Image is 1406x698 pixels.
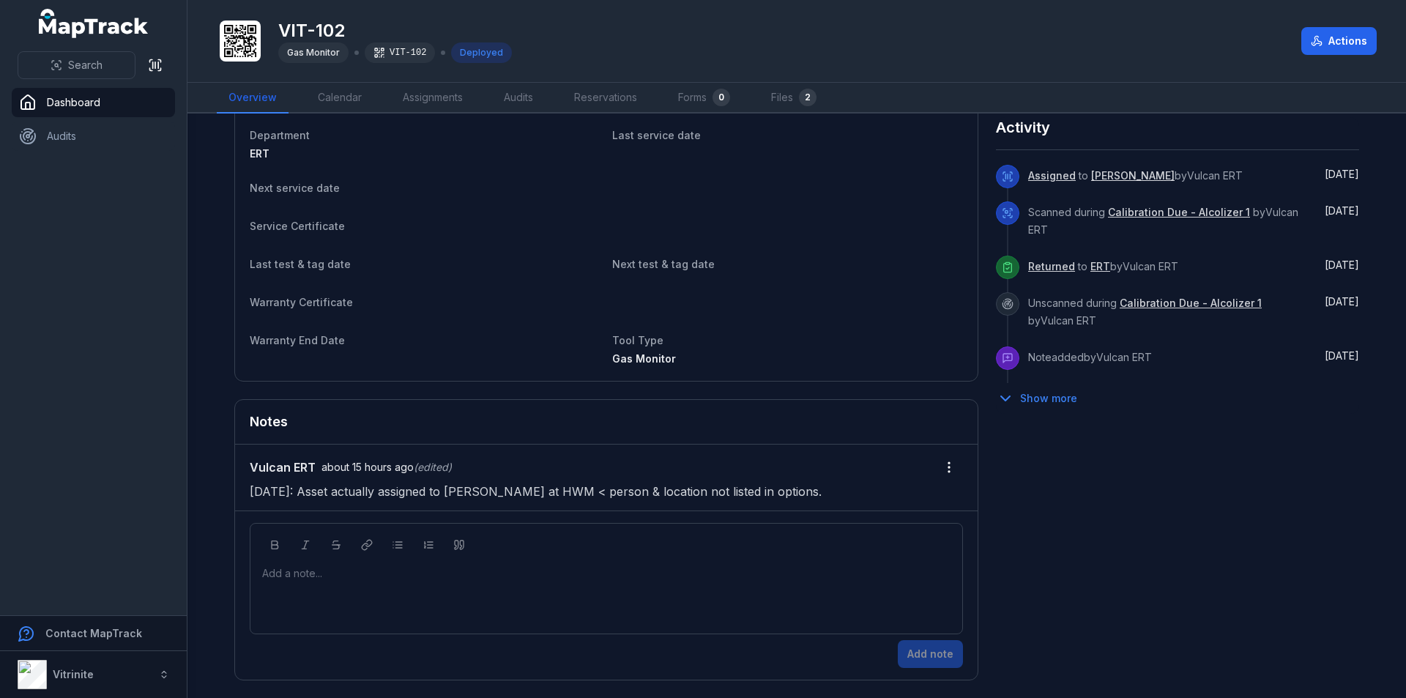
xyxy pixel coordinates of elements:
a: Files2 [759,83,828,114]
span: Next test & tag date [612,258,715,270]
button: Search [18,51,135,79]
span: Last test & tag date [250,258,351,270]
time: 07/09/2025, 6:14:33 pm [1325,204,1359,217]
strong: Contact MapTrack [45,627,142,639]
span: [DATE] [1325,168,1359,180]
span: Gas Monitor [612,352,676,365]
a: [PERSON_NAME] [1091,168,1175,183]
time: 07/09/2025, 2:56:15 am [1325,349,1359,362]
a: Dashboard [12,88,175,117]
div: Deployed [451,42,512,63]
time: 07/09/2025, 5:58:38 am [1325,295,1359,308]
button: Show more [996,383,1087,414]
h1: VIT-102 [278,19,512,42]
a: Returned [1028,259,1075,274]
button: Actions [1301,27,1377,55]
span: Note added by Vulcan ERT [1028,351,1152,363]
p: [DATE]: Asset actually assigned to [PERSON_NAME] at HWM < person & location not listed in options. [250,481,963,502]
span: to by Vulcan ERT [1028,260,1178,272]
time: 07/09/2025, 5:58:38 am [1325,259,1359,271]
span: [DATE] [1325,259,1359,271]
div: VIT-102 [365,42,435,63]
span: Unscanned during by Vulcan ERT [1028,297,1262,327]
span: [DATE] [1325,204,1359,217]
div: 0 [713,89,730,106]
span: (edited) [414,461,452,473]
span: Last service date [612,129,701,141]
a: Audits [12,122,175,151]
span: Department [250,129,310,141]
span: Gas Monitor [287,47,340,58]
time: 07/09/2025, 2:56:15 am [321,461,414,473]
span: [DATE] [1325,349,1359,362]
time: 07/09/2025, 6:14:33 pm [1325,168,1359,180]
a: Forms0 [666,83,742,114]
a: Assigned [1028,168,1076,183]
a: Assignments [391,83,475,114]
a: Calibration Due - Alcolizer 1 [1108,205,1250,220]
span: Warranty Certificate [250,296,353,308]
span: [DATE] [1325,295,1359,308]
span: to by Vulcan ERT [1028,169,1243,182]
strong: Vitrinite [53,668,94,680]
a: ERT [1090,259,1110,274]
span: Scanned during by Vulcan ERT [1028,206,1298,236]
div: 2 [799,89,817,106]
span: Tool Type [612,334,663,346]
a: Audits [492,83,545,114]
a: Calendar [306,83,373,114]
a: Calibration Due - Alcolizer 1 [1120,296,1262,311]
span: ERT [250,147,269,160]
span: Service Certificate [250,220,345,232]
h2: Activity [996,117,1050,138]
span: about 15 hours ago [321,461,414,473]
a: Reservations [562,83,649,114]
a: MapTrack [39,9,149,38]
a: Overview [217,83,289,114]
span: Warranty End Date [250,334,345,346]
strong: Vulcan ERT [250,458,316,476]
h3: Notes [250,412,288,432]
span: Next service date [250,182,340,194]
span: Search [68,58,103,73]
